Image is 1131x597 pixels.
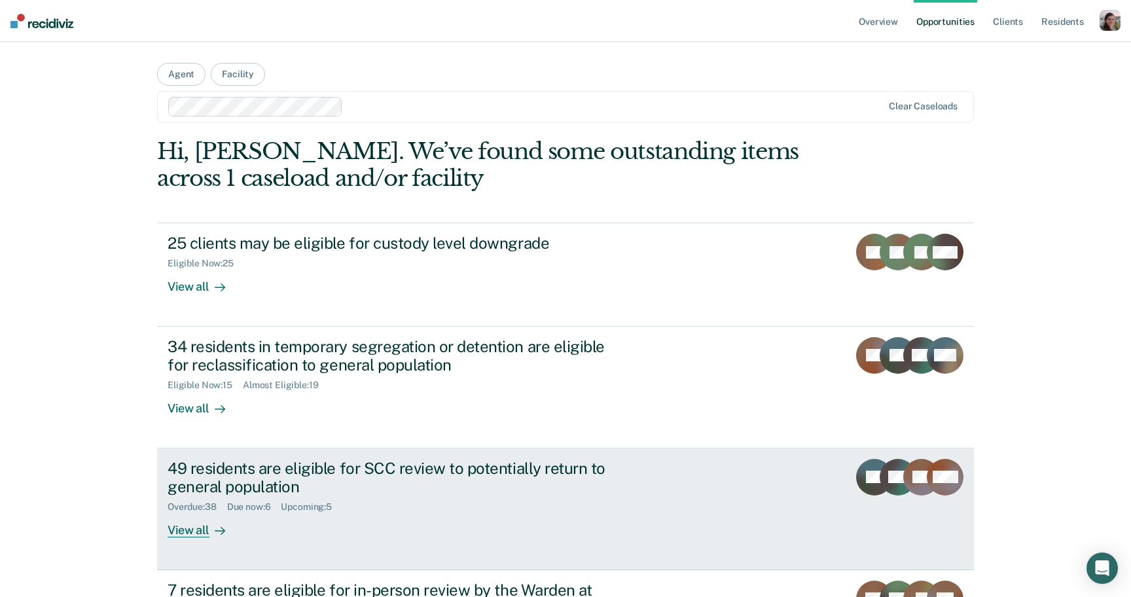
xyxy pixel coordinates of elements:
[157,448,974,570] a: 49 residents are eligible for SCC review to potentially return to general populationOverdue:38Due...
[168,391,241,416] div: View all
[1086,552,1118,584] div: Open Intercom Messenger
[168,269,241,295] div: View all
[10,14,73,28] img: Recidiviz
[168,337,627,375] div: 34 residents in temporary segregation or detention are eligible for reclassification to general p...
[168,513,241,538] div: View all
[168,234,627,253] div: 25 clients may be eligible for custody level downgrade
[168,380,243,391] div: Eligible Now : 15
[168,459,627,497] div: 49 residents are eligible for SCC review to potentially return to general population
[889,101,958,112] div: Clear caseloads
[227,501,281,513] div: Due now : 6
[243,380,329,391] div: Almost Eligible : 19
[211,63,265,86] button: Facility
[157,327,974,448] a: 34 residents in temporary segregation or detention are eligible for reclassification to general p...
[157,223,974,326] a: 25 clients may be eligible for custody level downgradeEligible Now:25View all
[157,138,810,192] div: Hi, [PERSON_NAME]. We’ve found some outstanding items across 1 caseload and/or facility
[168,258,244,269] div: Eligible Now : 25
[168,501,227,513] div: Overdue : 38
[157,63,206,86] button: Agent
[281,501,342,513] div: Upcoming : 5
